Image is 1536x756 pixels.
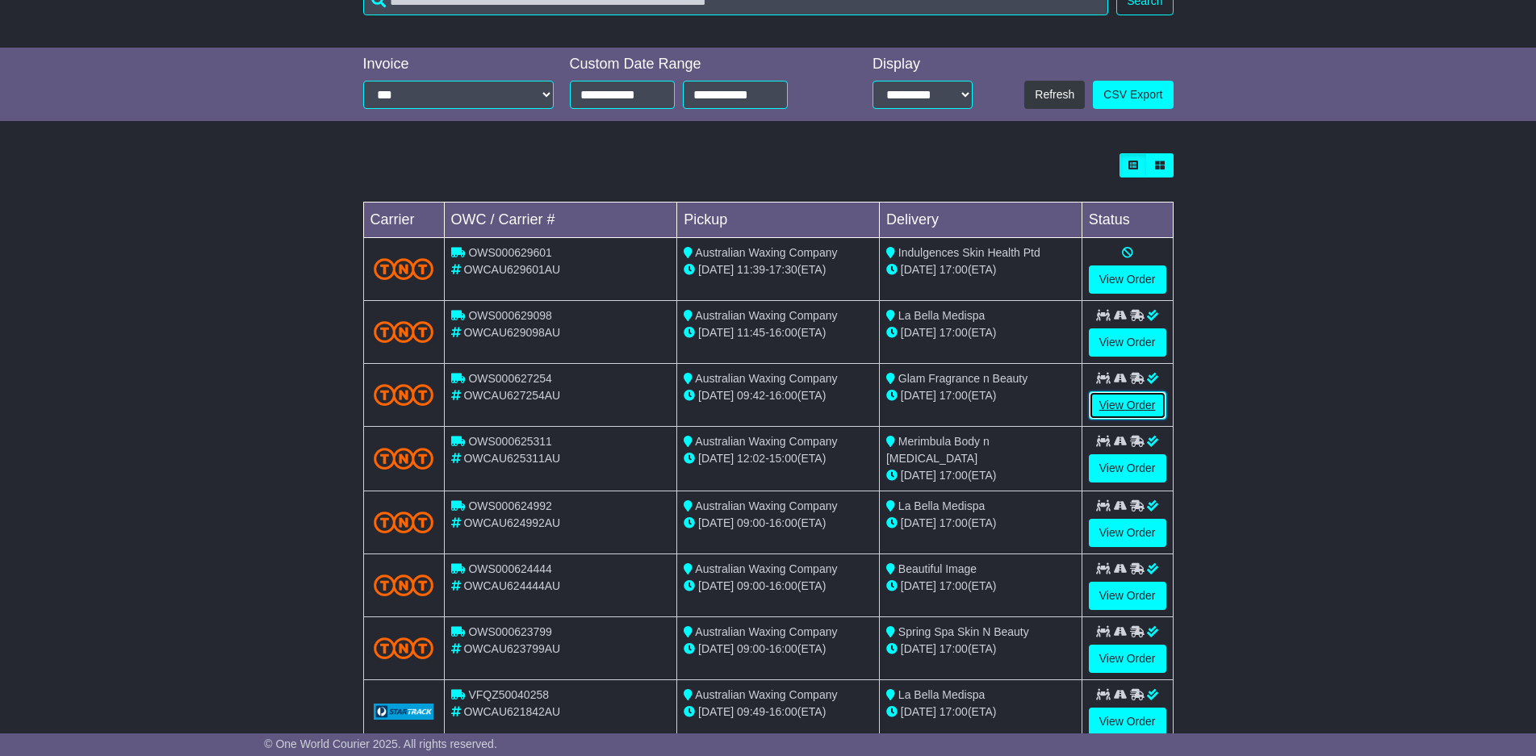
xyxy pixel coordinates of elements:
[886,515,1075,532] div: (ETA)
[695,435,837,448] span: Australian Waxing Company
[769,263,797,276] span: 17:30
[737,579,765,592] span: 09:00
[684,387,873,404] div: - (ETA)
[468,562,552,575] span: OWS000624444
[940,469,968,482] span: 17:00
[695,625,837,638] span: Australian Waxing Company
[363,56,554,73] div: Invoice
[886,261,1075,278] div: (ETA)
[886,641,1075,658] div: (ETA)
[737,452,765,465] span: 12:02
[374,321,434,343] img: TNT_Domestic.png
[1089,645,1166,673] a: View Order
[1089,582,1166,610] a: View Order
[463,389,560,402] span: OWCAU627254AU
[463,452,560,465] span: OWCAU625311AU
[570,56,829,73] div: Custom Date Range
[886,467,1075,484] div: (ETA)
[898,246,1040,259] span: Indulgences Skin Health Ptd
[468,246,552,259] span: OWS000629601
[898,562,977,575] span: Beautiful Image
[374,574,434,596] img: TNT_Domestic.png
[769,516,797,529] span: 16:00
[898,625,1029,638] span: Spring Spa Skin N Beauty
[940,579,968,592] span: 17:00
[886,387,1075,404] div: (ETA)
[940,263,968,276] span: 17:00
[463,516,560,529] span: OWCAU624992AU
[886,324,1075,341] div: (ETA)
[684,324,873,341] div: - (ETA)
[1093,81,1173,109] a: CSV Export
[684,641,873,658] div: - (ETA)
[695,562,837,575] span: Australian Waxing Company
[468,309,552,322] span: OWS000629098
[677,203,880,238] td: Pickup
[468,435,552,448] span: OWS000625311
[1089,265,1166,294] a: View Order
[374,704,434,720] img: GetCarrierServiceLogo
[901,516,936,529] span: [DATE]
[737,705,765,718] span: 09:49
[769,579,797,592] span: 16:00
[898,372,1027,385] span: Glam Fragrance n Beauty
[695,246,837,259] span: Australian Waxing Company
[769,705,797,718] span: 16:00
[698,326,734,339] span: [DATE]
[901,326,936,339] span: [DATE]
[1024,81,1085,109] button: Refresh
[1089,708,1166,736] a: View Order
[374,448,434,470] img: TNT_Domestic.png
[769,642,797,655] span: 16:00
[695,688,837,701] span: Australian Waxing Company
[940,389,968,402] span: 17:00
[468,372,552,385] span: OWS000627254
[737,389,765,402] span: 09:42
[879,203,1082,238] td: Delivery
[940,705,968,718] span: 17:00
[940,516,968,529] span: 17:00
[374,258,434,280] img: TNT_Domestic.png
[737,263,765,276] span: 11:39
[444,203,677,238] td: OWC / Carrier #
[463,263,560,276] span: OWCAU629601AU
[940,326,968,339] span: 17:00
[695,499,837,512] span: Australian Waxing Company
[873,56,973,73] div: Display
[695,309,837,322] span: Australian Waxing Company
[1089,519,1166,547] a: View Order
[374,384,434,406] img: TNT_Domestic.png
[468,625,552,638] span: OWS000623799
[769,389,797,402] span: 16:00
[1089,391,1166,420] a: View Order
[684,704,873,720] div: - (ETA)
[463,705,560,718] span: OWCAU621842AU
[901,579,936,592] span: [DATE]
[684,261,873,278] div: - (ETA)
[901,469,936,482] span: [DATE]
[698,642,734,655] span: [DATE]
[1089,454,1166,482] a: View Order
[698,263,734,276] span: [DATE]
[468,499,552,512] span: OWS000624992
[737,326,765,339] span: 11:45
[901,642,936,655] span: [DATE]
[901,263,936,276] span: [DATE]
[698,389,734,402] span: [DATE]
[698,452,734,465] span: [DATE]
[684,450,873,467] div: - (ETA)
[886,435,990,465] span: Merimbula Body n [MEDICAL_DATA]
[940,642,968,655] span: 17:00
[769,452,797,465] span: 15:00
[901,389,936,402] span: [DATE]
[898,309,985,322] span: La Bella Medispa
[737,516,765,529] span: 09:00
[698,705,734,718] span: [DATE]
[737,642,765,655] span: 09:00
[468,688,549,701] span: VFQZ50040258
[374,512,434,533] img: TNT_Domestic.png
[684,515,873,532] div: - (ETA)
[463,579,560,592] span: OWCAU624444AU
[363,203,444,238] td: Carrier
[898,688,985,701] span: La Bella Medispa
